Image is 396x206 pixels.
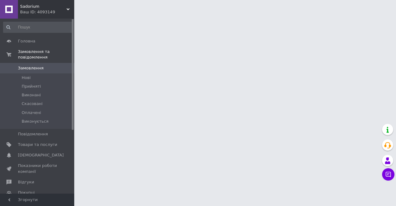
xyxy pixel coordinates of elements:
[22,101,43,107] span: Скасовані
[20,4,67,9] span: Sadorium
[3,22,73,33] input: Пошук
[20,9,74,15] div: Ваш ID: 4093149
[22,75,31,81] span: Нові
[18,190,35,195] span: Покупці
[18,142,57,147] span: Товари та послуги
[18,179,34,185] span: Відгуки
[18,65,44,71] span: Замовлення
[22,92,41,98] span: Виконані
[18,131,48,137] span: Повідомлення
[18,152,64,158] span: [DEMOGRAPHIC_DATA]
[18,163,57,174] span: Показники роботи компанії
[18,49,74,60] span: Замовлення та повідомлення
[382,168,394,181] button: Чат з покупцем
[22,110,41,116] span: Оплачені
[22,84,41,89] span: Прийняті
[22,119,49,124] span: Виконується
[18,38,35,44] span: Головна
